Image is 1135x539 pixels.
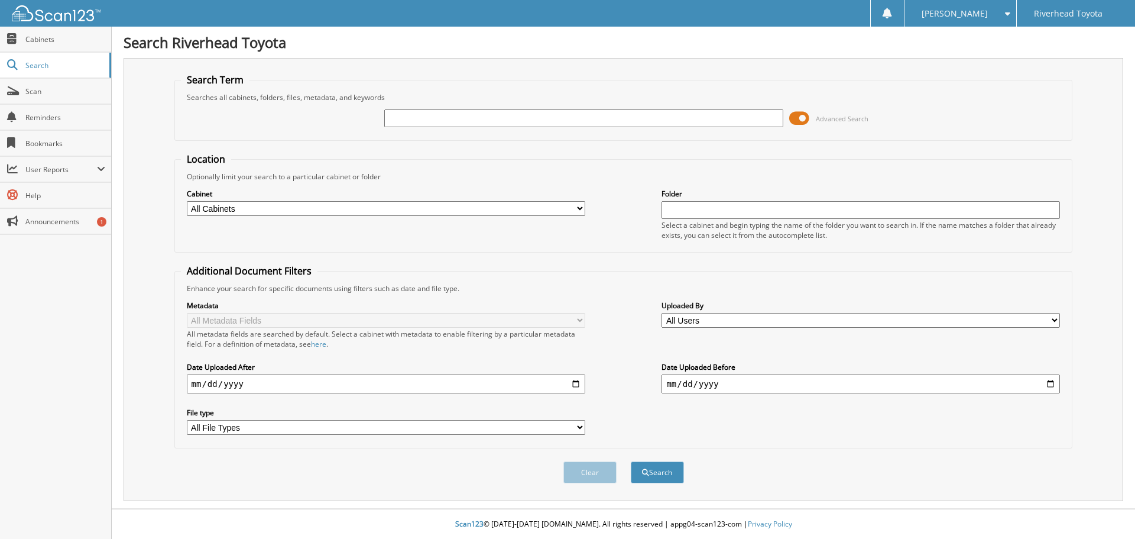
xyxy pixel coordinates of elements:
[748,519,792,529] a: Privacy Policy
[631,461,684,483] button: Search
[455,519,484,529] span: Scan123
[124,33,1123,52] h1: Search Riverhead Toyota
[25,164,97,175] span: User Reports
[25,138,105,149] span: Bookmarks
[181,264,317,277] legend: Additional Document Filters
[187,329,585,349] div: All metadata fields are searched by default. Select a cabinet with metadata to enable filtering b...
[25,217,105,227] span: Announcements
[112,510,1135,539] div: © [DATE]-[DATE] [DOMAIN_NAME]. All rights reserved | appg04-scan123-com |
[922,10,988,17] span: [PERSON_NAME]
[181,92,1066,102] div: Searches all cabinets, folders, files, metadata, and keywords
[816,114,868,123] span: Advanced Search
[1034,10,1102,17] span: Riverhead Toyota
[181,172,1066,182] div: Optionally limit your search to a particular cabinet or folder
[181,283,1066,293] div: Enhance your search for specific documents using filters such as date and file type.
[97,217,106,227] div: 1
[187,375,585,393] input: start
[187,408,585,418] label: File type
[661,220,1060,240] div: Select a cabinet and begin typing the name of the folder you want to search in. If the name match...
[25,60,103,70] span: Search
[311,339,326,349] a: here
[25,191,105,201] span: Help
[661,189,1060,199] label: Folder
[661,375,1060,393] input: end
[12,5,100,21] img: scan123-logo-white.svg
[187,301,585,311] label: Metadata
[661,362,1060,372] label: Date Uploaded Before
[187,362,585,372] label: Date Uploaded After
[563,461,617,483] button: Clear
[181,153,231,166] legend: Location
[181,73,249,86] legend: Search Term
[25,34,105,44] span: Cabinets
[661,301,1060,311] label: Uploaded By
[25,86,105,96] span: Scan
[25,112,105,122] span: Reminders
[187,189,585,199] label: Cabinet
